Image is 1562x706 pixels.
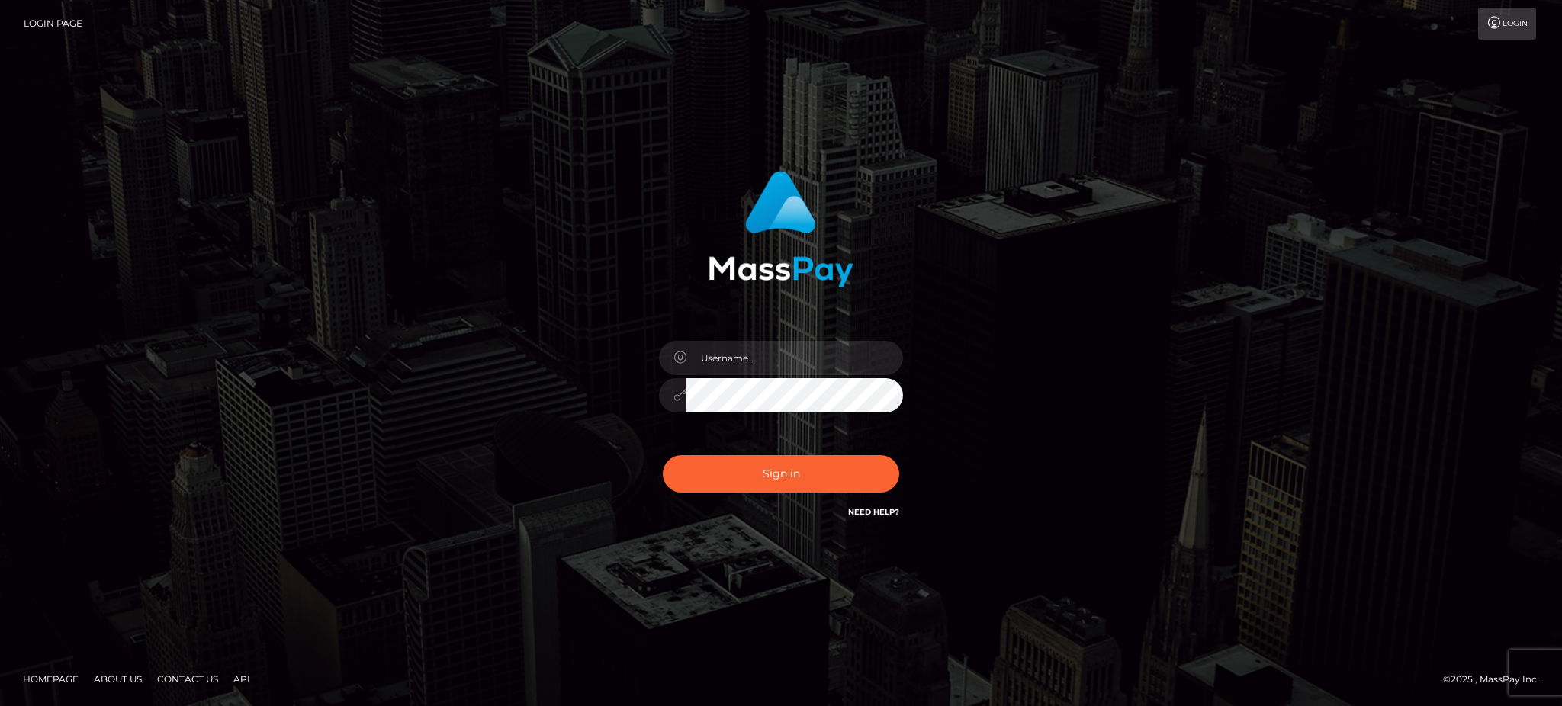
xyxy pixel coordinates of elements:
[686,341,903,375] input: Username...
[151,667,224,691] a: Contact Us
[227,667,256,691] a: API
[848,507,899,517] a: Need Help?
[17,667,85,691] a: Homepage
[709,171,853,287] img: MassPay Login
[663,455,899,493] button: Sign in
[1443,671,1551,688] div: © 2025 , MassPay Inc.
[88,667,148,691] a: About Us
[1478,8,1536,40] a: Login
[24,8,82,40] a: Login Page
